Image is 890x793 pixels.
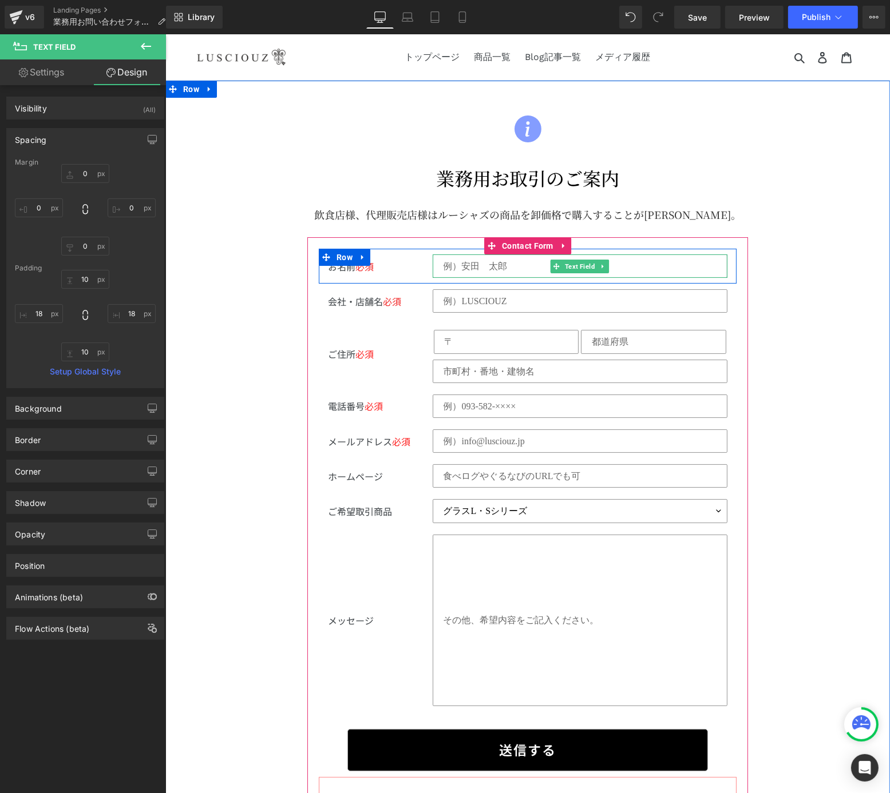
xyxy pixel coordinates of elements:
[360,17,416,29] span: Blog記事一覧
[163,435,249,449] div: ホームページ
[15,586,83,602] div: Animations (beta)
[61,270,109,289] input: 0
[15,617,89,633] div: Flow Actions (beta)
[15,523,45,539] div: Opacity
[430,17,485,29] span: メディア履歴
[190,214,205,232] a: Expand / Collapse
[163,260,249,274] p: 会社・店舗名
[163,470,249,484] div: ご希望取引商品
[188,12,215,22] span: Library
[788,6,858,29] button: Publish
[391,203,406,220] a: Expand / Collapse
[234,14,300,31] a: トップページ
[217,260,236,274] span: 必須
[199,365,217,378] span: 必須
[15,97,47,113] div: Visibility
[142,114,583,166] div: 業務用お取引のご案内
[449,6,476,29] a: Mobile
[303,14,351,31] a: 商品一覧
[863,6,885,29] button: More
[163,579,249,593] p: メッセージ
[647,6,670,29] button: Redo
[309,17,346,29] span: 商品一覧
[397,225,432,239] span: Text Field
[33,42,76,51] span: Text Field
[15,492,46,508] div: Shadow
[619,6,642,29] button: Undo
[421,6,449,29] a: Tablet
[163,313,249,326] p: ご住所
[61,237,109,256] input: 0
[416,296,561,319] input: 都道府県
[15,367,156,376] a: Setup Global Style
[15,397,62,413] div: Background
[163,365,249,378] p: 電話番号
[85,59,168,85] a: Design
[425,14,491,31] a: メディア履歴
[61,164,109,183] input: 0
[688,11,707,23] span: Save
[267,430,563,453] input: 食べログやぐるなびのURLでも可
[240,17,295,29] span: トップページ
[108,198,156,217] input: 0
[53,17,153,26] span: 業務用お問い合わせフォーム
[267,395,563,419] input: 例）info@lusciouz.jp
[267,360,563,384] input: 例）093-582-××××
[15,429,41,445] div: Border
[166,6,223,29] a: New Library
[15,158,156,166] div: Margin
[15,198,63,217] input: 0
[108,304,156,323] input: 0
[227,400,245,414] span: 必須
[168,214,190,232] span: Row
[15,304,63,323] input: 0
[61,342,109,361] input: 0
[802,13,830,22] span: Publish
[37,46,52,63] a: Expand / Collapse
[432,225,444,239] a: Expand / Collapse
[182,695,543,738] button: 送信する
[267,255,563,278] input: 例）LUSCIOUZ
[15,129,46,145] div: Spacing
[31,10,126,36] img: Lusciouz公式オンラインストア
[267,500,563,672] input: その他、希望内容をご記入ください。
[725,6,784,29] a: Preview
[23,10,37,25] div: v6
[190,313,208,326] span: 必須
[15,46,37,63] span: Row
[143,97,156,116] div: (All)
[190,225,208,239] span: 必須
[53,6,175,15] a: Landing Pages
[163,225,249,239] p: お名前
[163,400,249,414] p: メールアドレス
[15,460,41,476] div: Corner
[15,264,156,272] div: Padding
[149,173,576,188] span: 飲食店様、代理販売店様はルーシャズの商品を卸価格で購入することが[PERSON_NAME]。
[354,14,422,31] a: Blog記事一覧
[851,754,879,782] div: Open Intercom Messenger
[394,6,421,29] a: Laptop
[739,11,770,23] span: Preview
[268,296,414,319] input: 〒
[5,6,44,29] a: v6
[15,555,45,571] div: Position
[267,325,563,349] input: 市町村・番地・建物名
[334,203,391,220] span: Contact Form
[366,6,394,29] a: Desktop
